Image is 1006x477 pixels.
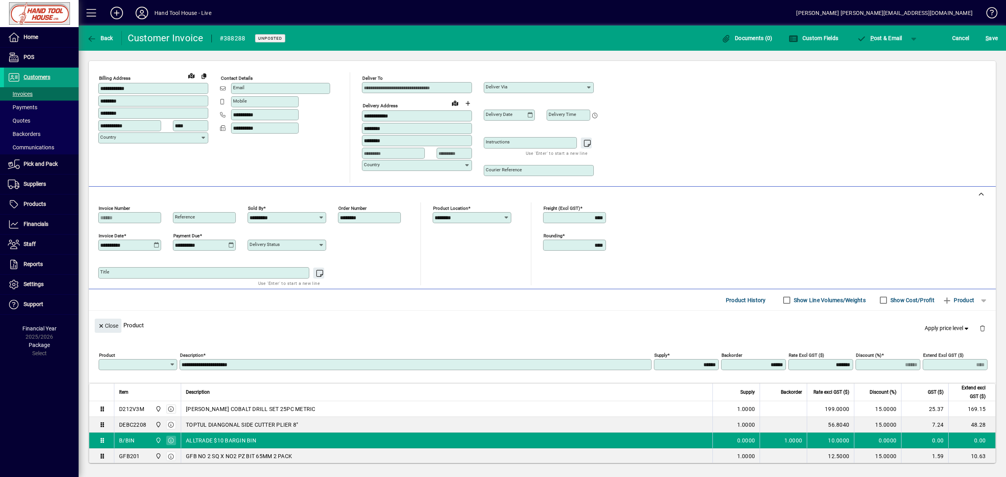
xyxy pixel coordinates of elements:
a: View on map [449,97,461,109]
button: Add [104,6,129,20]
span: Package [29,342,50,348]
span: Home [24,34,38,40]
a: Invoices [4,87,79,101]
span: Unposted [258,36,282,41]
div: D212V3M [119,405,144,413]
div: Customer Invoice [128,32,204,44]
label: Show Line Volumes/Weights [792,296,866,304]
button: Copy to Delivery address [198,70,210,82]
mat-label: Invoice number [99,205,130,211]
span: Invoices [8,91,33,97]
td: 0.0000 [854,433,901,448]
span: Communications [8,144,54,150]
mat-label: Order number [338,205,367,211]
span: Frankton [153,420,162,429]
span: S [986,35,989,41]
span: Apply price level [925,324,970,332]
span: Close [98,319,118,332]
span: Backorder [781,388,802,396]
div: DEBC2208 [119,421,146,429]
mat-label: Title [100,269,109,275]
span: ALLTRADE $10 BARGIN BIN [186,437,256,444]
a: Staff [4,235,79,254]
span: Frankton [153,436,162,445]
td: 15.0000 [854,448,901,464]
mat-label: Freight (excl GST) [543,205,580,211]
mat-label: Sold by [248,205,263,211]
mat-label: Delivery date [486,112,512,117]
div: GFB201 [119,452,140,460]
mat-label: Email [233,85,244,90]
span: Cancel [952,32,969,44]
a: Payments [4,101,79,114]
div: 56.8040 [812,421,849,429]
div: Product [89,311,996,339]
td: 1.59 [901,448,948,464]
span: 1.0000 [737,421,755,429]
span: Settings [24,281,44,287]
span: 1.0000 [737,405,755,413]
a: Home [4,28,79,47]
mat-label: Delivery status [250,242,280,247]
button: Product History [723,293,769,307]
a: Financials [4,215,79,234]
span: Supply [740,388,755,396]
button: Documents (0) [720,31,775,45]
div: 199.0000 [812,405,849,413]
button: Cancel [950,31,971,45]
button: Post & Email [853,31,906,45]
span: Frankton [153,452,162,460]
span: 1.0000 [737,452,755,460]
mat-label: Courier Reference [486,167,522,172]
td: 15.0000 [854,401,901,417]
span: Pick and Pack [24,161,58,167]
div: B/BIN [119,437,134,444]
span: GFB NO 2 SQ X NO2 PZ BIT 65MM 2 PACK [186,452,292,460]
span: Quotes [8,117,30,124]
a: Reports [4,255,79,274]
span: Product History [726,294,766,306]
span: GST ($) [928,388,944,396]
mat-label: Product [99,352,115,358]
span: Back [87,35,113,41]
mat-hint: Use 'Enter' to start a new line [258,279,320,288]
span: ost & Email [857,35,902,41]
div: 10.0000 [812,437,849,444]
app-page-header-button: Delete [973,325,992,332]
span: Item [119,388,129,396]
button: Save [984,31,1000,45]
span: Suppliers [24,181,46,187]
td: 7.24 [901,417,948,433]
span: Documents (0) [721,35,773,41]
td: 0.00 [948,433,995,448]
div: 12.5000 [812,452,849,460]
a: View on map [185,69,198,82]
app-page-header-button: Back [79,31,122,45]
td: 10.63 [948,448,995,464]
mat-label: Delivery time [549,112,576,117]
div: #388288 [220,32,246,45]
mat-label: Product location [433,205,468,211]
span: ave [986,32,998,44]
span: Extend excl GST ($) [953,383,986,401]
a: Communications [4,141,79,154]
a: Knowledge Base [980,2,996,27]
span: Discount (%) [870,388,896,396]
mat-hint: Use 'Enter' to start a new line [526,149,587,158]
span: Financials [24,221,48,227]
span: Description [186,388,210,396]
button: Custom Fields [787,31,840,45]
div: Hand Tool House - Live [154,7,211,19]
span: Frankton [153,405,162,413]
button: Choose address [461,97,474,110]
button: Profile [129,6,154,20]
td: 15.0000 [854,417,901,433]
span: P [870,35,874,41]
span: [PERSON_NAME] COBALT DRILL SET 25PC METRIC [186,405,316,413]
mat-label: Reference [175,214,195,220]
button: Apply price level [922,321,973,336]
span: Support [24,301,43,307]
span: TOPTUL DIANGONAL SIDE CUTTER PLIER 8" [186,421,298,429]
span: Custom Fields [789,35,838,41]
div: [PERSON_NAME] [PERSON_NAME][EMAIL_ADDRESS][DOMAIN_NAME] [796,7,973,19]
